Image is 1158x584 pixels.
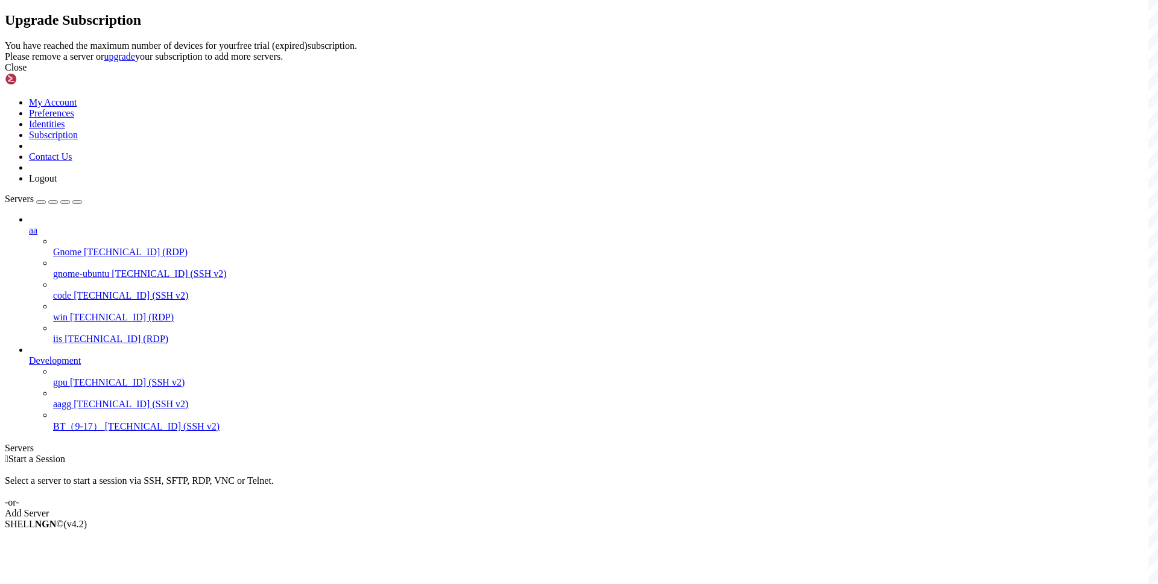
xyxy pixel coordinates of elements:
div: Servers [5,443,1153,454]
span: iis [53,334,62,344]
li: Development [29,344,1153,433]
span: [TECHNICAL_ID] (RDP) [84,247,188,257]
span: aa [29,225,37,235]
a: Servers [5,194,82,204]
span: [TECHNICAL_ID] (RDP) [65,334,168,344]
span: [TECHNICAL_ID] (SSH v2) [74,399,188,409]
a: Identities [29,119,65,129]
span: Start a Session [8,454,65,464]
span:  [5,454,8,464]
a: My Account [29,97,77,107]
span: BT（9-17） [53,421,103,431]
a: aagg [TECHNICAL_ID] (SSH v2) [53,399,1153,410]
div: You have reached the maximum number of devices for your free trial (expired) subscription. Please... [5,40,1153,62]
a: aa [29,225,1153,236]
span: Servers [5,194,34,204]
div: Add Server [5,508,1153,519]
li: aagg [TECHNICAL_ID] (SSH v2) [53,388,1153,410]
a: Logout [29,173,57,183]
span: aagg [53,399,71,409]
a: Subscription [29,130,78,140]
span: Gnome [53,247,81,257]
img: Shellngn [5,73,74,85]
a: Preferences [29,108,74,118]
li: Gnome [TECHNICAL_ID] (RDP) [53,236,1153,258]
span: [TECHNICAL_ID] (SSH v2) [74,290,188,300]
li: win [TECHNICAL_ID] (RDP) [53,301,1153,323]
span: [TECHNICAL_ID] (SSH v2) [70,377,185,387]
a: Development [29,355,1153,366]
a: upgrade [104,51,135,62]
span: gnome-ubuntu [53,268,109,279]
a: BT（9-17） [TECHNICAL_ID] (SSH v2) [53,421,1153,433]
span: Development [29,355,81,366]
a: Contact Us [29,151,72,162]
li: aa [29,214,1153,344]
a: code [TECHNICAL_ID] (SSH v2) [53,290,1153,301]
span: [TECHNICAL_ID] (SSH v2) [112,268,226,279]
h2: Upgrade Subscription [5,12,1153,28]
span: gpu [53,377,68,387]
span: [TECHNICAL_ID] (SSH v2) [105,421,220,431]
li: gnome-ubuntu [TECHNICAL_ID] (SSH v2) [53,258,1153,279]
span: [TECHNICAL_ID] (RDP) [70,312,174,322]
div: Close [5,62,1153,73]
a: Gnome [TECHNICAL_ID] (RDP) [53,247,1153,258]
span: 4.2.0 [64,519,87,529]
b: NGN [35,519,57,529]
a: gpu [TECHNICAL_ID] (SSH v2) [53,377,1153,388]
a: iis [TECHNICAL_ID] (RDP) [53,334,1153,344]
span: code [53,290,71,300]
span: SHELL © [5,519,87,529]
a: win [TECHNICAL_ID] (RDP) [53,312,1153,323]
li: gpu [TECHNICAL_ID] (SSH v2) [53,366,1153,388]
li: BT（9-17） [TECHNICAL_ID] (SSH v2) [53,410,1153,433]
li: iis [TECHNICAL_ID] (RDP) [53,323,1153,344]
div: Select a server to start a session via SSH, SFTP, RDP, VNC or Telnet. -or- [5,465,1153,508]
span: win [53,312,68,322]
li: code [TECHNICAL_ID] (SSH v2) [53,279,1153,301]
a: gnome-ubuntu [TECHNICAL_ID] (SSH v2) [53,268,1153,279]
